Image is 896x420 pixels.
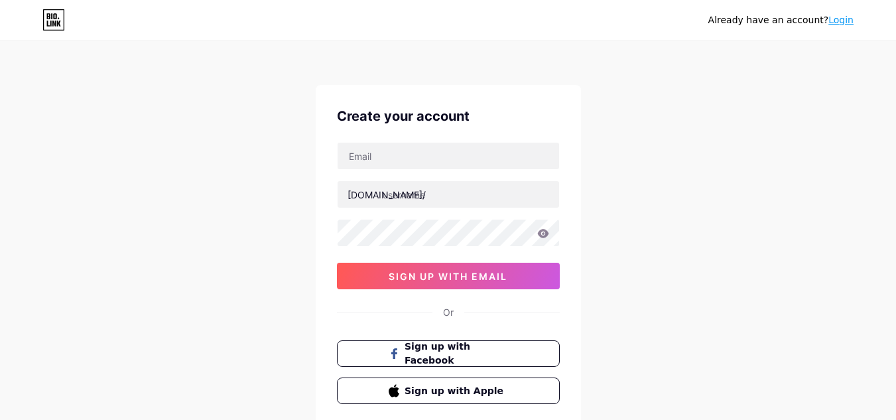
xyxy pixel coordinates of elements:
div: Or [443,305,454,319]
div: [DOMAIN_NAME]/ [348,188,426,202]
button: sign up with email [337,263,560,289]
button: Sign up with Apple [337,378,560,404]
a: Login [828,15,854,25]
span: Sign up with Facebook [405,340,507,368]
input: username [338,181,559,208]
input: Email [338,143,559,169]
span: Sign up with Apple [405,384,507,398]
button: Sign up with Facebook [337,340,560,367]
div: Create your account [337,106,560,126]
span: sign up with email [389,271,507,282]
div: Already have an account? [708,13,854,27]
